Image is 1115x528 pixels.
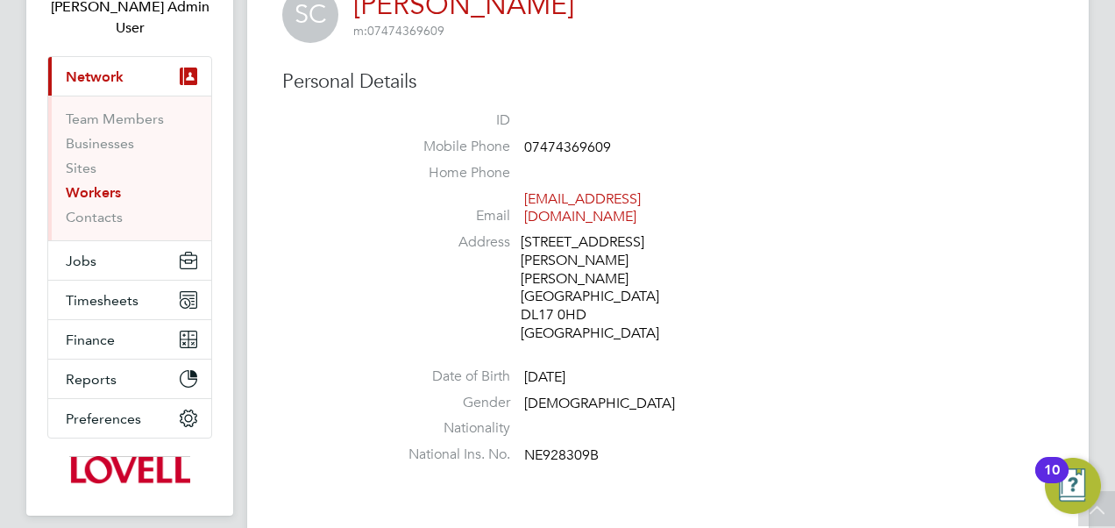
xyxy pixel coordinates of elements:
label: Nationality [387,419,510,438]
span: NE928309B [524,446,599,464]
span: Network [66,68,124,85]
button: Reports [48,360,211,398]
span: Timesheets [66,292,138,309]
label: Gender [387,394,510,412]
label: Date of Birth [387,367,510,386]
label: Address [387,233,510,252]
div: [STREET_ADDRESS][PERSON_NAME] [PERSON_NAME] [GEOGRAPHIC_DATA] DL17 0HD [GEOGRAPHIC_DATA] [521,233,687,343]
a: Businesses [66,135,134,152]
span: Finance [66,332,115,348]
label: ID [387,111,510,130]
button: Jobs [48,241,211,280]
label: Mobile Phone [387,138,510,156]
span: Reports [66,371,117,388]
span: 07474369609 [524,139,611,156]
a: Contacts [66,209,123,225]
span: Jobs [66,253,96,269]
span: [DEMOGRAPHIC_DATA] [524,395,675,412]
div: Network [48,96,211,240]
button: Network [48,57,211,96]
h3: Personal Details [282,69,1054,95]
span: m: [353,23,367,39]
a: Team Members [66,111,164,127]
button: Finance [48,320,211,359]
a: [EMAIL_ADDRESS][DOMAIN_NAME] [524,190,641,226]
span: [DATE] [524,368,565,386]
a: Go to home page [47,456,212,484]
span: 07474369609 [353,23,444,39]
label: National Ins. No. [387,446,510,464]
button: Timesheets [48,281,211,319]
div: 10 [1044,470,1060,493]
label: Email [387,207,510,225]
a: Workers [66,184,121,201]
button: Open Resource Center, 10 new notifications [1045,458,1101,514]
span: Preferences [66,410,141,427]
a: Sites [66,160,96,176]
img: lovell-logo-retina.png [69,456,189,484]
button: Preferences [48,399,211,438]
label: Home Phone [387,164,510,182]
